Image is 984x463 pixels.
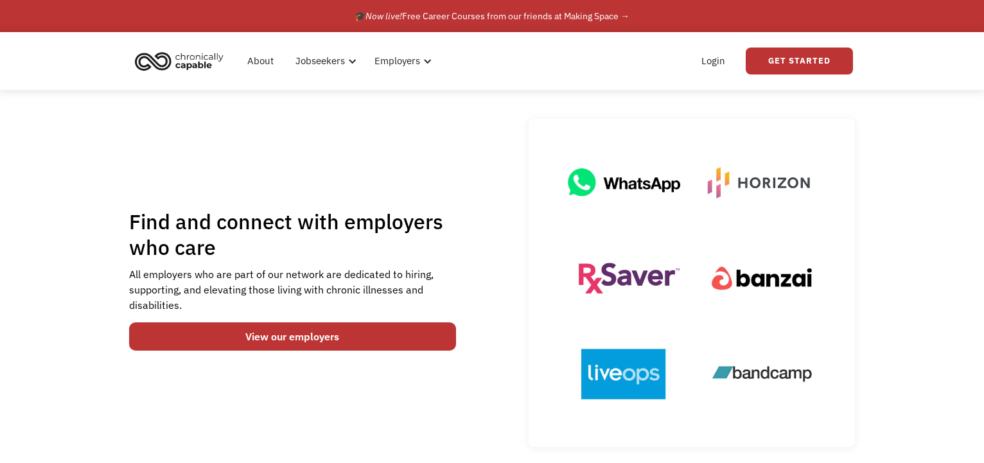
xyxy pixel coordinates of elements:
h1: Find and connect with employers who care [129,209,456,260]
em: Now live! [365,10,402,22]
div: Employers [374,53,420,69]
div: Jobseekers [288,40,360,82]
a: View our employers [129,322,456,351]
img: Chronically Capable logo [131,47,227,75]
div: Employers [367,40,435,82]
a: Login [694,40,733,82]
a: About [240,40,281,82]
a: Get Started [746,48,853,74]
a: home [131,47,233,75]
div: Jobseekers [295,53,345,69]
div: All employers who are part of our network are dedicated to hiring, supporting, and elevating thos... [129,266,456,313]
div: 🎓 Free Career Courses from our friends at Making Space → [355,8,629,24]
